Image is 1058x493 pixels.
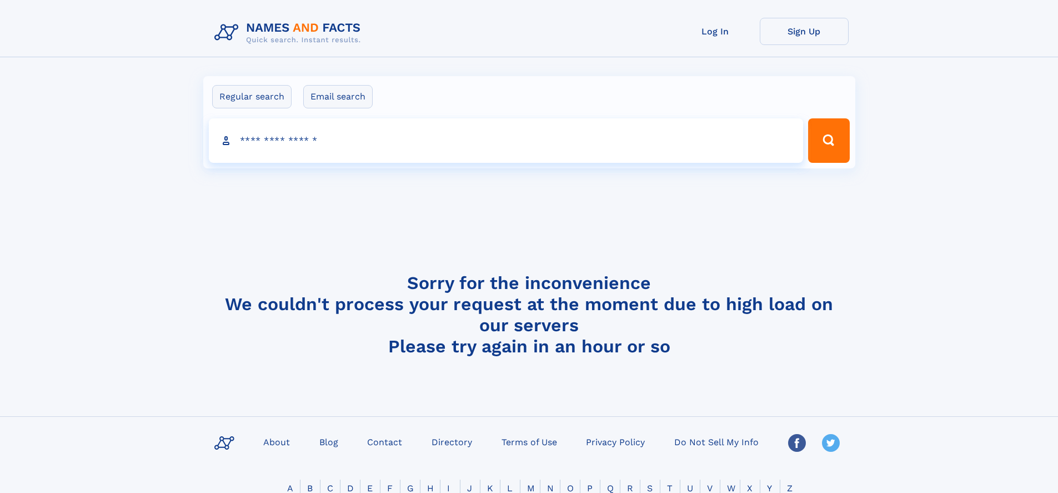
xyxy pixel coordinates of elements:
a: Blog [315,434,343,450]
img: Facebook [788,434,806,452]
h4: Sorry for the inconvenience We couldn't process your request at the moment due to high load on ou... [210,272,849,357]
a: Terms of Use [497,434,561,450]
img: Logo Names and Facts [210,18,370,48]
a: Log In [671,18,760,45]
img: Twitter [822,434,840,452]
label: Email search [303,85,373,108]
a: Privacy Policy [581,434,649,450]
button: Search Button [808,118,849,163]
input: search input [209,118,804,163]
a: Sign Up [760,18,849,45]
a: Contact [363,434,407,450]
a: Do Not Sell My Info [670,434,763,450]
label: Regular search [212,85,292,108]
a: About [259,434,294,450]
a: Directory [427,434,477,450]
